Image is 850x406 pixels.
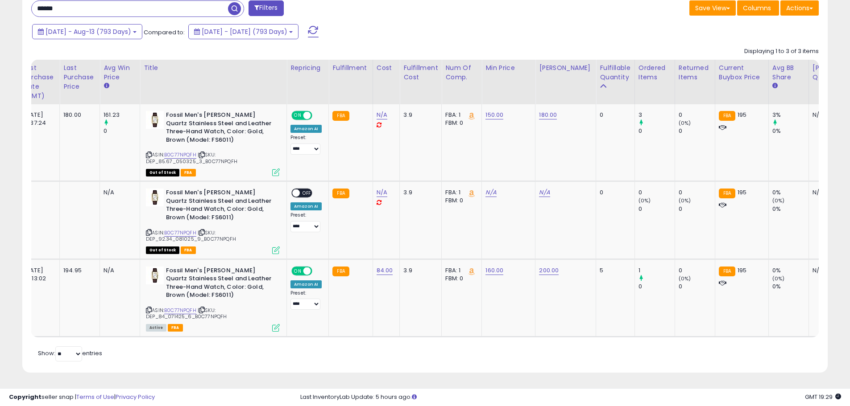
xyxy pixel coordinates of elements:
button: Save View [689,0,736,16]
small: FBA [332,189,349,198]
div: Fulfillable Quantity [600,63,630,82]
div: Title [144,63,283,73]
div: FBA: 1 [445,189,475,197]
div: Fulfillment [332,63,369,73]
div: 0% [772,283,809,291]
div: Preset: [290,135,322,155]
a: Terms of Use [76,393,114,401]
div: 180.00 [63,111,93,119]
span: ON [292,112,303,119]
div: Amazon AI [290,280,322,288]
div: [DATE] 05:13:02 [23,267,53,283]
strong: Copyright [9,393,41,401]
span: OFF [311,112,325,119]
div: Avg BB Share [772,63,805,82]
div: Last Purchase Price [63,63,96,91]
div: 3.9 [403,111,435,119]
span: OFF [311,267,325,275]
span: [DATE] - [DATE] (793 Days) [202,27,287,36]
a: 200.00 [539,266,559,275]
small: (0%) [772,197,785,204]
small: FBA [719,111,735,121]
small: FBA [332,267,349,276]
small: FBA [719,267,735,276]
span: All listings that are currently out of stock and unavailable for purchase on Amazon [146,169,179,176]
div: 161.23 [104,111,140,119]
button: Actions [780,0,819,16]
img: 41c7ueFjO1L._SL40_.jpg [146,267,164,284]
small: (0%) [639,197,651,204]
div: ASIN: [146,111,280,175]
div: Preset: [290,212,322,232]
span: All listings currently available for purchase on Amazon [146,324,166,332]
div: 3.9 [403,189,435,197]
div: 0 [600,189,627,197]
div: FBA: 1 [445,267,475,275]
div: Avg Win Price [104,63,136,82]
div: 0 [679,189,715,197]
span: 195 [738,266,746,275]
b: Fossil Men's [PERSON_NAME] Quartz Stainless Steel and Leather Three-Hand Watch, Color: Gold, Brow... [166,267,274,302]
a: B0C77NPQFH [164,151,196,159]
div: 0 [679,267,715,275]
span: ON [292,267,303,275]
div: 0 [679,283,715,291]
a: 180.00 [539,111,557,119]
span: OFF [300,189,314,197]
a: N/A [485,188,496,197]
div: 0% [772,267,809,275]
a: B0C77NPQFH [164,307,196,314]
a: B0C77NPQFH [164,229,196,237]
small: FBA [719,189,735,198]
span: Show: entries [38,349,102,357]
a: 150.00 [485,111,503,119]
span: FBA [168,324,183,332]
span: | SKU: DEP_92.34_081025_9_B0C77NPQFH [146,229,236,242]
div: N/A [104,189,133,197]
div: 0 [104,127,140,135]
div: Last Purchase Date (GMT) [23,63,56,101]
span: FBA [181,246,196,254]
div: FBA: 1 [445,111,475,119]
div: 0 [639,189,675,197]
div: 1 [639,267,675,275]
div: Min Price [485,63,531,73]
div: 3% [772,111,809,119]
span: 195 [738,111,746,119]
div: Amazon AI [290,202,322,210]
div: Returned Items [679,63,711,82]
img: 41c7ueFjO1L._SL40_.jpg [146,111,164,129]
div: 3.9 [403,267,435,275]
a: N/A [377,111,387,119]
div: Cost [377,63,396,73]
div: 0 [639,127,675,135]
div: 0% [772,127,809,135]
div: seller snap | | [9,393,155,402]
a: N/A [377,188,387,197]
div: Fulfillment Cost [403,63,438,82]
div: 0 [679,111,715,119]
div: ASIN: [146,189,280,253]
span: All listings that are currently out of stock and unavailable for purchase on Amazon [146,246,179,254]
span: Columns [743,4,771,12]
div: 3 [639,111,675,119]
div: 0 [679,127,715,135]
small: (0%) [679,119,691,127]
div: 0 [600,111,627,119]
span: 2025-08-14 19:29 GMT [805,393,841,401]
div: Repricing [290,63,325,73]
div: ASIN: [146,267,280,331]
img: 41c7ueFjO1L._SL40_.jpg [146,189,164,206]
b: Fossil Men's [PERSON_NAME] Quartz Stainless Steel and Leather Three-Hand Watch, Color: Gold, Brow... [166,111,274,146]
div: N/A [104,267,133,275]
span: 195 [738,188,746,197]
small: Avg Win Price. [104,82,109,90]
small: FBA [332,111,349,121]
a: 84.00 [377,266,393,275]
div: [PERSON_NAME] [539,63,592,73]
small: Avg BB Share. [772,82,778,90]
span: [DATE] - Aug-13 (793 Days) [46,27,131,36]
div: Num of Comp. [445,63,478,82]
div: Ordered Items [639,63,671,82]
div: Current Buybox Price [719,63,765,82]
